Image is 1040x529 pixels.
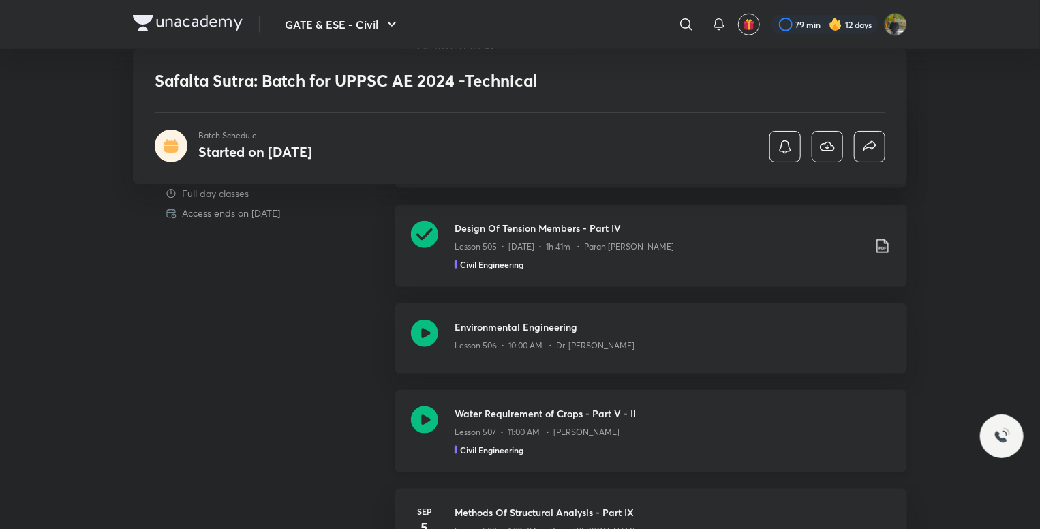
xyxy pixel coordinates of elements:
img: streak [829,18,842,31]
h3: Environmental Engineering [455,320,891,334]
p: Lesson 507 • 11:00 AM • [PERSON_NAME] [455,426,620,438]
h4: Started on [DATE] [198,142,312,161]
button: GATE & ESE - Civil [277,11,408,38]
h5: Civil Engineering [460,444,523,456]
a: Company Logo [133,15,243,35]
h3: Water Requirement of Crops - Part V - II [455,406,891,421]
h3: Methods Of Structural Analysis - Part IX [455,505,891,519]
a: Water Requirement of Crops - Part V - IILesson 507 • 11:00 AM • [PERSON_NAME]Civil Engineering [395,390,907,489]
h3: Design Of Tension Members - Part IV [455,221,863,235]
img: Company Logo [133,15,243,31]
h6: Sep [411,505,438,517]
a: Environmental EngineeringLesson 506 • 10:00 AM • Dr. [PERSON_NAME] [395,303,907,390]
a: Design Of Tension Members - Part IVLesson 505 • [DATE] • 1h 41m • Paran [PERSON_NAME]Civil Engine... [395,205,907,303]
button: avatar [738,14,760,35]
p: Batch Schedule [198,130,312,142]
p: Access ends on [DATE] [182,206,280,220]
h5: Civil Engineering [460,258,523,271]
p: Lesson 505 • [DATE] • 1h 41m • Paran [PERSON_NAME] [455,241,674,253]
img: avatar [743,18,755,31]
img: ttu [994,428,1010,444]
h1: Safalta Sutra: Batch for UPPSC AE 2024 -Technical [155,71,688,91]
p: Lesson 506 • 10:00 AM • Dr. [PERSON_NAME] [455,339,634,352]
img: shubham rawat [884,13,907,36]
p: Full day classes [182,186,249,200]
